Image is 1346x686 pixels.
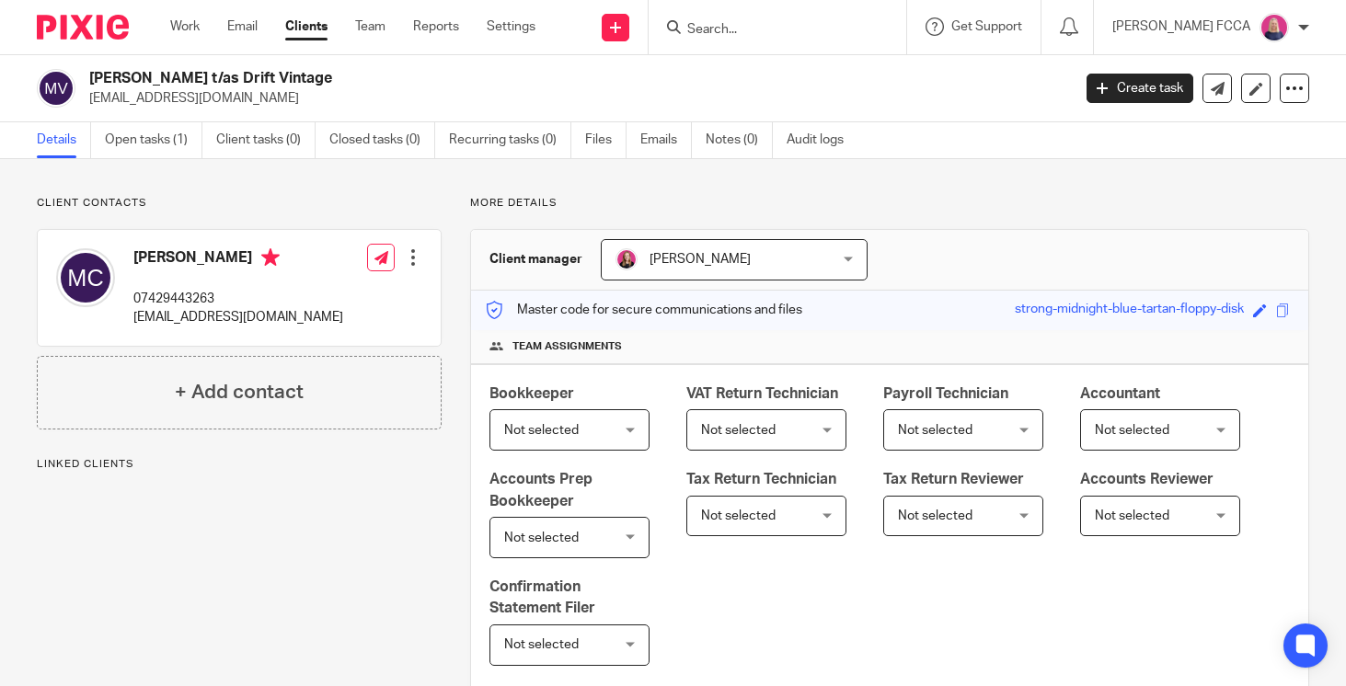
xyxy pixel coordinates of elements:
p: Linked clients [37,457,442,472]
h2: [PERSON_NAME] t/as Drift Vintage [89,69,865,88]
span: Not selected [504,424,579,437]
a: Closed tasks (0) [329,122,435,158]
span: Payroll Technician [883,386,1008,401]
div: strong-midnight-blue-tartan-floppy-disk [1015,300,1244,321]
span: Not selected [504,638,579,651]
p: 07429443263 [133,290,343,308]
span: Accounts Prep Bookkeeper [489,472,592,508]
p: Client contacts [37,196,442,211]
a: Client tasks (0) [216,122,316,158]
p: Master code for secure communications and files [485,301,802,319]
a: Reports [413,17,459,36]
i: Primary [261,248,280,267]
a: Open tasks (1) [105,122,202,158]
a: Emails [640,122,692,158]
span: Team assignments [512,339,622,354]
img: Pixie [37,15,129,40]
span: [PERSON_NAME] [650,253,751,266]
a: Team [355,17,385,36]
a: Email [227,17,258,36]
span: VAT Return Technician [686,386,838,401]
input: Search [685,22,851,39]
p: [EMAIL_ADDRESS][DOMAIN_NAME] [89,89,1059,108]
span: Not selected [504,532,579,544]
span: Accountant [1080,386,1160,401]
span: Tax Return Reviewer [883,472,1024,486]
a: Notes (0) [706,122,773,158]
span: Confirmation Statement Filer [489,579,595,615]
a: Clients [285,17,328,36]
span: Not selected [701,509,776,522]
h4: + Add contact [175,378,304,406]
span: Bookkeeper [489,386,574,401]
span: Not selected [898,509,972,522]
span: Get Support [951,20,1022,33]
span: Not selected [1095,424,1169,437]
p: More details [470,196,1309,211]
span: Accounts Reviewer [1080,472,1214,486]
span: Not selected [898,424,972,437]
img: Team%20headshots.png [615,248,638,270]
span: Not selected [1095,509,1169,522]
p: [PERSON_NAME] FCCA [1112,17,1250,36]
span: Not selected [701,424,776,437]
span: Tax Return Technician [686,472,836,486]
h4: [PERSON_NAME] [133,248,343,271]
a: Work [170,17,200,36]
a: Details [37,122,91,158]
a: Create task [1087,74,1193,103]
a: Files [585,122,627,158]
img: svg%3E [37,69,75,108]
h3: Client manager [489,250,582,269]
img: svg%3E [56,248,115,307]
p: [EMAIL_ADDRESS][DOMAIN_NAME] [133,308,343,326]
a: Recurring tasks (0) [449,122,571,158]
a: Audit logs [787,122,857,158]
a: Settings [487,17,535,36]
img: Cheryl%20Sharp%20FCCA.png [1260,13,1289,42]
